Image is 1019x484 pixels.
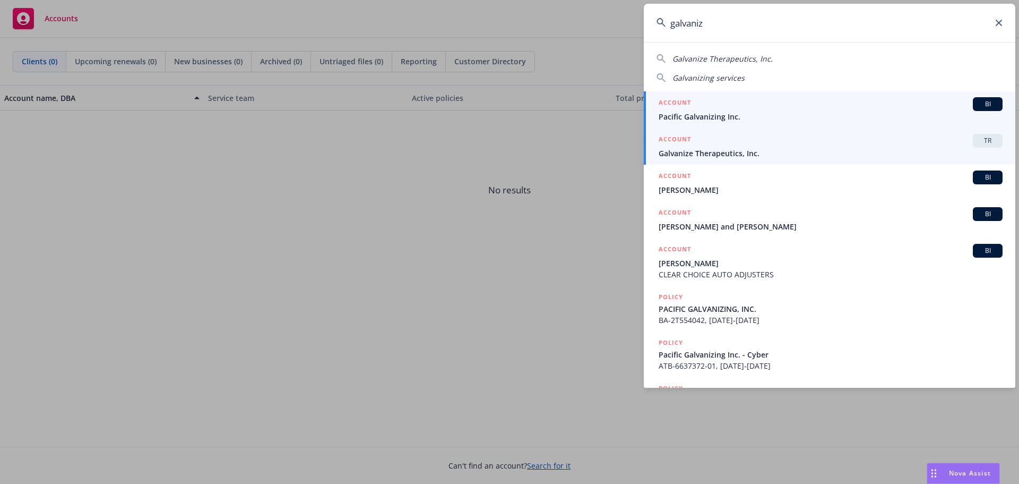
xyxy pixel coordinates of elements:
[977,99,998,109] span: BI
[659,171,691,183] h5: ACCOUNT
[659,337,683,348] h5: POLICY
[644,201,1015,238] a: ACCOUNTBI[PERSON_NAME] and [PERSON_NAME]
[659,315,1003,326] span: BA-2T554042, [DATE]-[DATE]
[977,209,998,219] span: BI
[977,246,998,256] span: BI
[644,4,1015,42] input: Search...
[659,244,691,257] h5: ACCOUNT
[659,292,683,302] h5: POLICY
[659,148,1003,159] span: Galvanize Therapeutics, Inc.
[949,469,991,478] span: Nova Assist
[927,463,940,483] div: Drag to move
[659,221,1003,232] span: [PERSON_NAME] and [PERSON_NAME]
[659,383,683,394] h5: POLICY
[659,207,691,220] h5: ACCOUNT
[644,91,1015,128] a: ACCOUNTBIPacific Galvanizing Inc.
[659,303,1003,315] span: PACIFIC GALVANIZING, INC.
[659,97,691,110] h5: ACCOUNT
[644,286,1015,332] a: POLICYPACIFIC GALVANIZING, INC.BA-2T554042, [DATE]-[DATE]
[659,258,1003,269] span: [PERSON_NAME]
[977,173,998,182] span: BI
[644,332,1015,377] a: POLICYPacific Galvanizing Inc. - CyberATB-6637372-01, [DATE]-[DATE]
[977,136,998,146] span: TR
[659,134,691,147] h5: ACCOUNT
[659,111,1003,122] span: Pacific Galvanizing Inc.
[659,349,1003,360] span: Pacific Galvanizing Inc. - Cyber
[672,54,773,64] span: Galvanize Therapeutics, Inc.
[659,184,1003,196] span: [PERSON_NAME]
[659,269,1003,280] span: CLEAR CHOICE AUTO ADJUSTERS
[644,165,1015,201] a: ACCOUNTBI[PERSON_NAME]
[927,463,1000,484] button: Nova Assist
[644,128,1015,165] a: ACCOUNTTRGalvanize Therapeutics, Inc.
[644,238,1015,286] a: ACCOUNTBI[PERSON_NAME]CLEAR CHOICE AUTO ADJUSTERS
[672,73,745,83] span: Galvanizing services
[644,377,1015,423] a: POLICY
[659,360,1003,371] span: ATB-6637372-01, [DATE]-[DATE]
